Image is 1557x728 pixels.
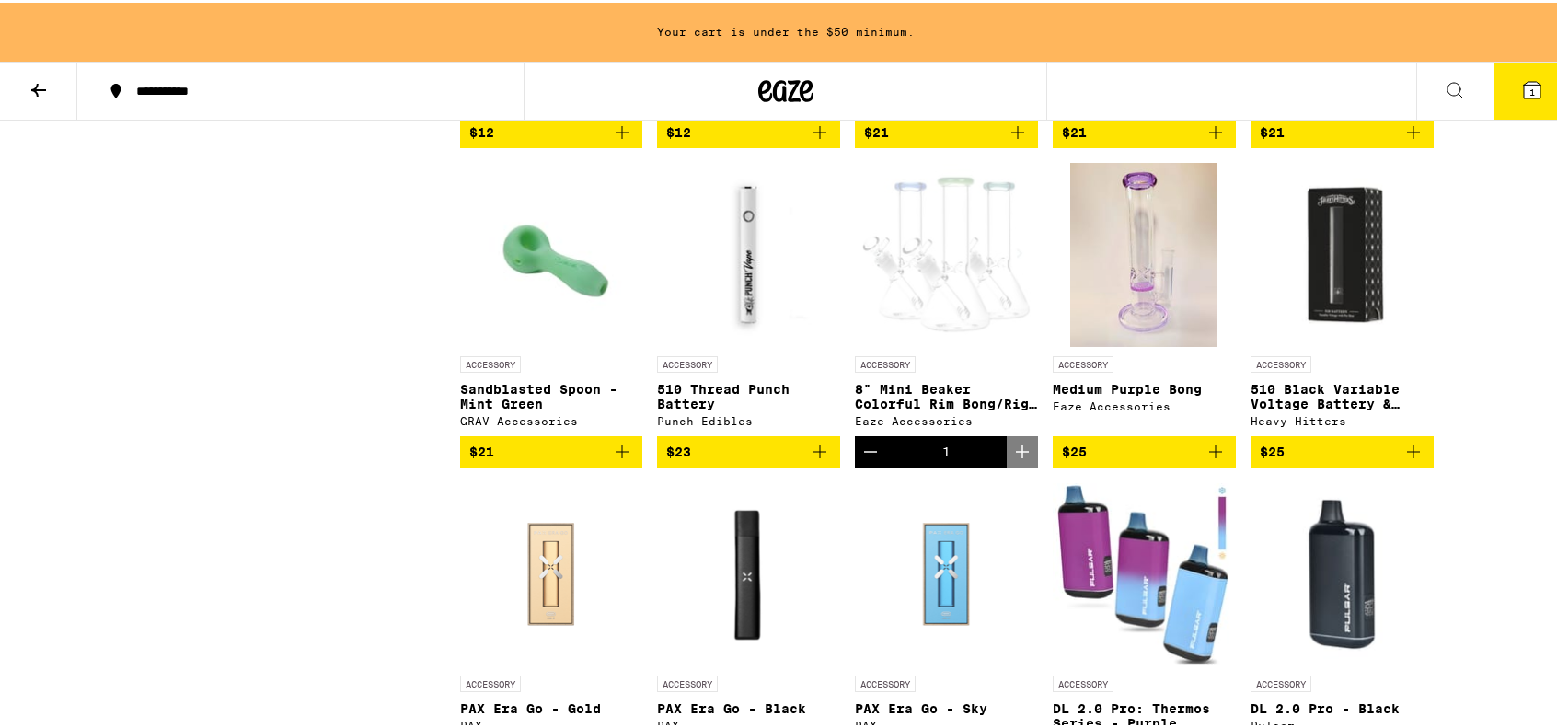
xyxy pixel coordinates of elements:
[1053,114,1236,145] button: Add to bag
[855,412,1038,424] div: Eaze Accessories
[855,433,886,465] button: Decrement
[657,114,840,145] button: Add to bag
[1053,699,1236,728] p: DL 2.0 Pro: Thermos Series - Purple
[460,480,643,664] img: PAX - PAX Era Go - Gold
[460,114,643,145] button: Add to bag
[1529,84,1535,95] span: 1
[469,442,494,456] span: $21
[1053,673,1113,689] p: ACCESSORY
[1251,699,1434,713] p: DL 2.0 Pro - Black
[1053,353,1113,370] p: ACCESSORY
[1062,442,1087,456] span: $25
[469,122,494,137] span: $12
[657,160,840,433] a: Open page for 510 Thread Punch Battery from Punch Edibles
[1251,160,1434,433] a: Open page for 510 Black Variable Voltage Battery & Charger from Heavy Hitters
[1007,433,1038,465] button: Increment
[1062,122,1087,137] span: $21
[855,379,1038,409] p: 8" Mini Beaker Colorful Rim Bong/Rig - Tier 2
[666,442,691,456] span: $23
[1260,122,1285,137] span: $21
[1251,114,1434,145] button: Add to bag
[657,699,840,713] p: PAX Era Go - Black
[1053,160,1236,433] a: Open page for Medium Purple Bong from Eaze Accessories
[460,412,643,424] div: GRAV Accessories
[1251,433,1434,465] button: Add to bag
[1251,480,1434,664] img: Pulsar - DL 2.0 Pro - Black
[855,160,1038,433] a: Open page for 8" Mini Beaker Colorful Rim Bong/Rig - Tier 2 from Eaze Accessories
[657,412,840,424] div: Punch Edibles
[1053,379,1236,394] p: Medium Purple Bong
[460,699,643,713] p: PAX Era Go - Gold
[864,122,889,137] span: $21
[1251,160,1434,344] img: Heavy Hitters - 510 Black Variable Voltage Battery & Charger
[1251,379,1434,409] p: 510 Black Variable Voltage Battery & Charger
[460,160,643,433] a: Open page for Sandblasted Spoon - Mint Green from GRAV Accessories
[657,160,840,344] img: Punch Edibles - 510 Thread Punch Battery
[855,480,1038,664] img: PAX - PAX Era Go - Sky
[1053,480,1236,664] img: Pulsar - DL 2.0 Pro: Thermos Series - Purple
[855,114,1038,145] button: Add to bag
[657,353,718,370] p: ACCESSORY
[1251,353,1311,370] p: ACCESSORY
[657,433,840,465] button: Add to bag
[1070,160,1217,344] img: Eaze Accessories - Medium Purple Bong
[1251,673,1311,689] p: ACCESSORY
[1251,412,1434,424] div: Heavy Hitters
[460,353,521,370] p: ACCESSORY
[855,699,1038,713] p: PAX Era Go - Sky
[1053,398,1236,410] div: Eaze Accessories
[460,673,521,689] p: ACCESSORY
[460,160,643,344] img: GRAV Accessories - Sandblasted Spoon - Mint Green
[11,13,133,28] span: Hi. Need any help?
[855,353,916,370] p: ACCESSORY
[1053,433,1236,465] button: Add to bag
[855,673,916,689] p: ACCESSORY
[657,480,840,664] img: PAX - PAX Era Go - Black
[657,673,718,689] p: ACCESSORY
[666,122,691,137] span: $12
[460,433,643,465] button: Add to bag
[460,379,643,409] p: Sandblasted Spoon - Mint Green
[1260,442,1285,456] span: $25
[942,442,951,456] div: 1
[657,379,840,409] p: 510 Thread Punch Battery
